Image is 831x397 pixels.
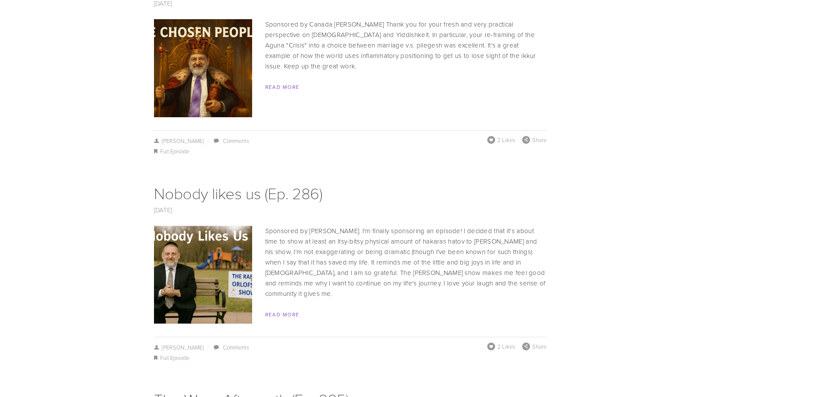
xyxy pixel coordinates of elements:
[154,19,547,71] p: Sponsored by Canada [PERSON_NAME] Thank you for your fresh and very practical perspective on [DEM...
[204,137,212,145] span: /
[522,136,547,144] div: Share
[154,182,322,204] a: Nobody likes us (Ep. 286)
[265,83,300,91] a: Read More
[160,147,189,155] a: Full Episode
[265,311,300,318] a: Read More
[154,226,547,299] p: Sponsored by [PERSON_NAME]. I'm finally sponsoring an episode! I decided that it's about time to ...
[129,19,276,117] img: The Jews and the Non Jews (Ep. 287)
[204,343,212,351] span: /
[154,205,172,214] a: [DATE]
[129,226,276,324] img: Nobody likes us (Ep. 286)
[160,354,189,362] a: Full Episode
[497,136,515,144] span: 2 Likes
[154,343,204,351] a: [PERSON_NAME]
[154,137,204,145] a: [PERSON_NAME]
[522,343,547,350] div: Share
[223,343,249,351] a: Comments
[223,137,249,145] a: Comments
[497,343,515,350] span: 2 Likes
